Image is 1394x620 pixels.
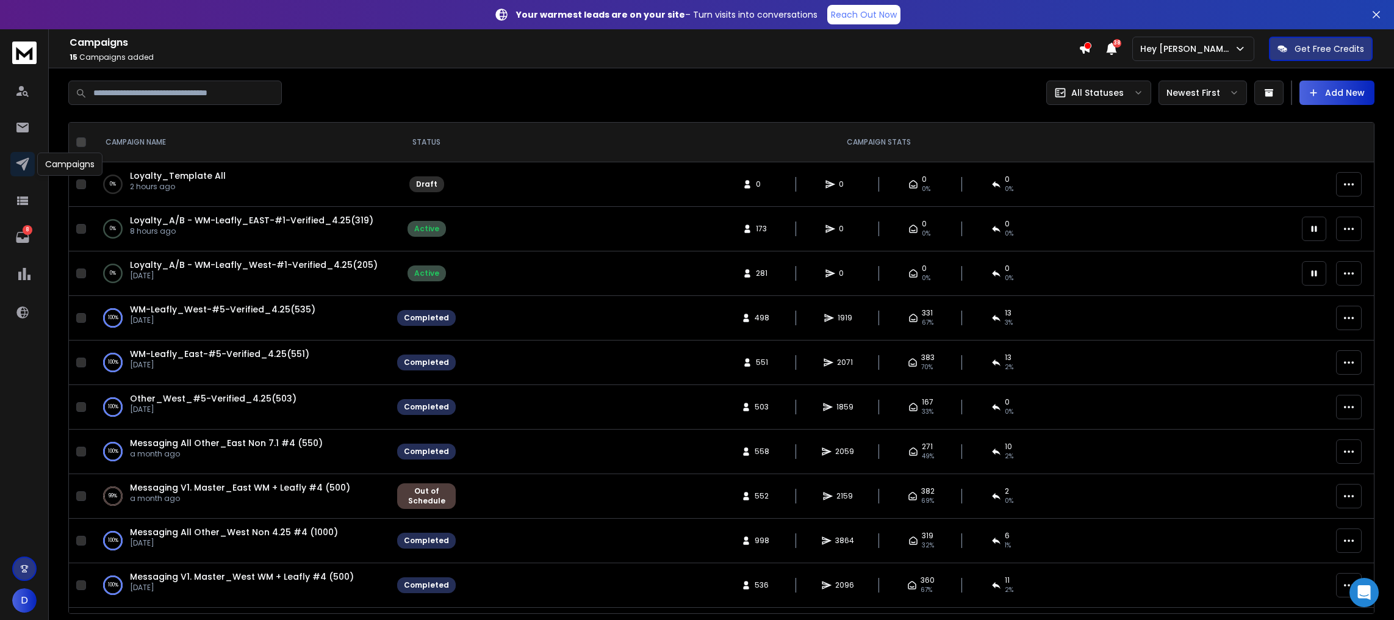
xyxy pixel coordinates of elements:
[1005,318,1013,328] span: 3 %
[130,571,354,583] a: Messaging V1. Master_West WM + Leafly #4 (500)
[839,224,851,234] span: 0
[755,491,769,501] span: 552
[838,313,852,323] span: 1919
[922,184,930,194] span: 0%
[922,318,933,328] span: 67 %
[1005,452,1013,461] span: 2 %
[1005,273,1013,283] span: 0%
[1005,585,1013,595] span: 2 %
[921,496,934,506] span: 69 %
[836,402,853,412] span: 1859
[10,225,35,250] a: 8
[130,392,296,405] a: Other_West_#5-Verified_4.25(503)
[922,407,933,417] span: 33 %
[1005,175,1010,184] span: 0
[130,214,373,226] a: Loyalty_A/B - WM-Leafly_EAST-#1-Verified_4.25(319)
[1005,264,1010,273] span: 0
[404,536,449,546] div: Completed
[921,362,933,372] span: 70 %
[922,531,933,541] span: 319
[91,430,390,474] td: 100%Messaging All Other_East Non 7.1 #4 (550)a month ago
[130,259,378,271] a: Loyalty_A/B - WM-Leafly_West-#1-Verified_4.25(205)
[922,452,934,461] span: 49 %
[70,35,1079,50] h1: Campaigns
[130,348,309,360] a: WM-Leafly_East-#5-Verified_4.25(551)
[922,541,934,550] span: 32 %
[922,175,927,184] span: 0
[755,447,769,456] span: 558
[1005,407,1013,417] span: 0 %
[1005,531,1010,541] span: 6
[756,179,768,189] span: 0
[390,123,463,162] th: STATUS
[70,52,1079,62] p: Campaigns added
[756,224,768,234] span: 173
[130,315,315,325] p: [DATE]
[414,224,439,234] div: Active
[130,449,323,459] p: a month ago
[1005,362,1013,372] span: 2 %
[91,123,390,162] th: CAMPAIGN NAME
[91,519,390,563] td: 100%Messaging All Other_West Non 4.25 #4 (1000)[DATE]
[416,179,437,189] div: Draft
[1299,81,1374,105] button: Add New
[12,588,37,613] button: D
[130,170,226,182] a: Loyalty_Template All
[1005,442,1012,452] span: 10
[827,5,900,24] a: Reach Out Now
[839,269,851,278] span: 0
[1005,219,1010,229] span: 0
[110,178,116,190] p: 0 %
[1071,87,1124,99] p: All Statuses
[922,229,930,239] span: 0%
[91,162,390,207] td: 0%Loyalty_Template All2 hours ago
[404,358,449,367] div: Completed
[922,397,933,407] span: 167
[414,269,439,278] div: Active
[756,358,768,367] span: 551
[1269,37,1373,61] button: Get Free Credits
[404,447,449,456] div: Completed
[516,9,817,21] p: – Turn visits into conversations
[922,273,930,283] span: 0%
[12,41,37,64] img: logo
[404,580,449,590] div: Completed
[130,437,323,449] a: Messaging All Other_East Non 7.1 #4 (550)
[108,535,118,547] p: 100 %
[1005,184,1013,194] span: 0%
[108,401,118,413] p: 100 %
[1005,486,1009,496] span: 2
[756,269,768,278] span: 281
[516,9,685,21] strong: Your warmest leads are on your site
[1113,39,1121,48] span: 38
[755,402,769,412] span: 503
[404,313,449,323] div: Completed
[130,405,296,414] p: [DATE]
[1349,578,1379,607] div: Open Intercom Messenger
[1005,575,1010,585] span: 11
[108,356,118,369] p: 100 %
[835,447,854,456] span: 2059
[921,353,935,362] span: 383
[91,563,390,608] td: 100%Messaging V1. Master_West WM + Leafly #4 (500)[DATE]
[91,474,390,519] td: 99%Messaging V1. Master_East WM + Leafly #4 (500)a month ago
[70,52,77,62] span: 15
[463,123,1295,162] th: CAMPAIGN STATS
[130,526,338,538] span: Messaging All Other_West Non 4.25 #4 (1000)
[130,481,350,494] span: Messaging V1. Master_East WM + Leafly #4 (500)
[755,313,769,323] span: 498
[110,223,116,235] p: 0 %
[922,219,927,229] span: 0
[1005,308,1011,318] span: 13
[1005,541,1011,550] span: 1 %
[921,585,932,595] span: 67 %
[836,491,853,501] span: 2159
[130,303,315,315] a: WM-Leafly_West-#5-Verified_4.25(535)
